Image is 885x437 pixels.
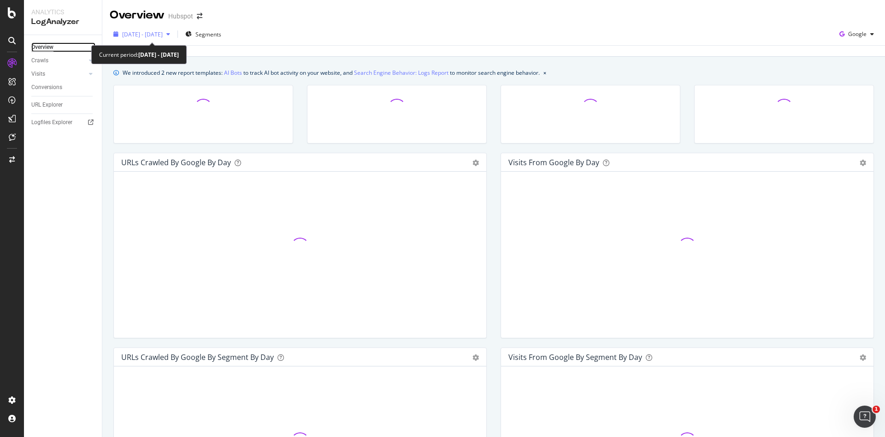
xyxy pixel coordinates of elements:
[31,56,86,66] a: Crawls
[121,353,274,362] div: URLs Crawled by Google By Segment By Day
[354,68,448,78] a: Search Engine Behavior: Logs Report
[541,66,549,79] button: close banner
[31,83,62,92] div: Conversions
[873,406,880,413] span: 1
[31,56,48,66] div: Crawls
[836,27,878,42] button: Google
[854,406,876,428] iframe: Intercom live chat
[121,158,231,167] div: URLs Crawled by Google by day
[224,68,242,78] a: AI Bots
[195,30,221,38] span: Segments
[31,100,63,110] div: URL Explorer
[123,68,540,78] div: We introduced 2 new report templates: to track AI bot activity on your website, and to monitor se...
[472,160,479,166] div: gear
[31,118,95,127] a: Logfiles Explorer
[508,158,599,167] div: Visits from Google by day
[31,7,94,17] div: Analytics
[182,27,225,42] button: Segments
[110,27,174,42] button: [DATE] - [DATE]
[31,100,95,110] a: URL Explorer
[31,42,95,52] a: Overview
[168,12,193,21] div: Hubspot
[31,118,72,127] div: Logfiles Explorer
[138,51,179,59] b: [DATE] - [DATE]
[31,42,53,52] div: Overview
[99,49,179,60] div: Current period:
[113,68,874,78] div: info banner
[31,69,86,79] a: Visits
[472,354,479,361] div: gear
[122,30,163,38] span: [DATE] - [DATE]
[508,353,642,362] div: Visits from Google By Segment By Day
[31,69,45,79] div: Visits
[848,30,867,38] span: Google
[197,13,202,19] div: arrow-right-arrow-left
[31,83,95,92] a: Conversions
[110,7,165,23] div: Overview
[860,160,866,166] div: gear
[31,17,94,27] div: LogAnalyzer
[860,354,866,361] div: gear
